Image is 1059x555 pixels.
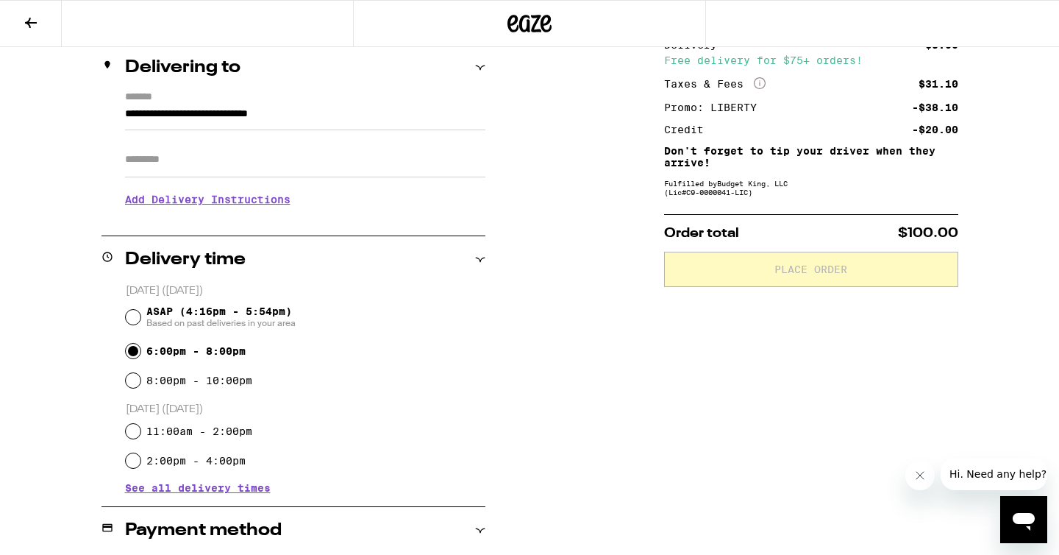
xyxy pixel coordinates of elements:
div: Credit [664,124,714,135]
div: -$38.10 [912,102,958,113]
p: Don't forget to tip your driver when they arrive! [664,145,958,169]
label: 6:00pm - 8:00pm [146,345,246,357]
span: ASAP (4:16pm - 5:54pm) [146,305,296,329]
div: -$20.00 [912,124,958,135]
p: We'll contact you at [PHONE_NUMBER] when we arrive [125,216,485,228]
h2: Payment method [125,522,282,540]
button: Place Order [664,252,958,287]
span: Place Order [774,264,847,275]
button: See all delivery times [125,483,271,493]
div: Free delivery for $75+ orders! [664,55,958,66]
h2: Delivery time [125,251,246,269]
label: 11:00am - 2:00pm [146,425,252,437]
h2: Delivering to [125,59,240,77]
p: [DATE] ([DATE]) [126,403,485,417]
div: Delivery [664,40,727,50]
span: Based on past deliveries in your area [146,317,296,329]
div: Taxes & Fees [664,77,766,91]
div: $31.10 [919,79,958,89]
div: $5.00 [925,40,958,50]
span: Order total [664,227,739,240]
h3: Add Delivery Instructions [125,183,485,216]
span: $100.00 [898,227,958,240]
iframe: Close message [905,461,935,490]
iframe: Button to launch messaging window [1000,496,1047,543]
iframe: Message from company [941,458,1047,490]
label: 8:00pm - 10:00pm [146,375,252,386]
div: Fulfilled by Budget King, LLC (Lic# C9-0000041-LIC ) [664,179,958,197]
label: 2:00pm - 4:00pm [146,455,246,467]
p: [DATE] ([DATE]) [126,284,485,298]
div: Promo: LIBERTY [664,102,767,113]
